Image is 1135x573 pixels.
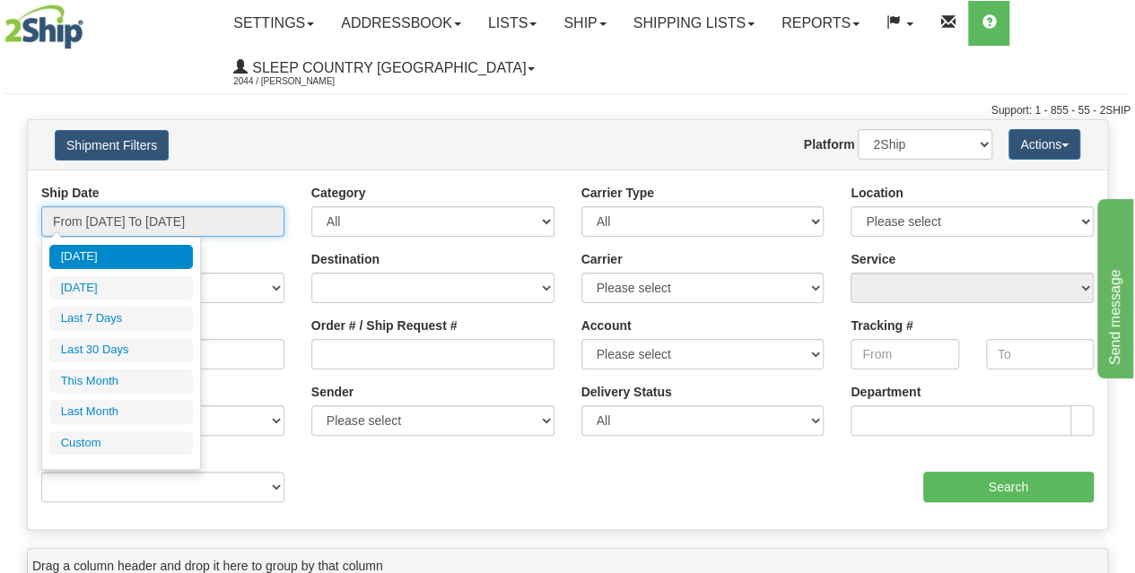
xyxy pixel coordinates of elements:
[220,46,548,91] a: Sleep Country [GEOGRAPHIC_DATA] 2044 / [PERSON_NAME]
[49,307,193,331] li: Last 7 Days
[49,369,193,394] li: This Month
[475,1,550,46] a: Lists
[550,1,619,46] a: Ship
[233,73,368,91] span: 2044 / [PERSON_NAME]
[41,184,100,202] label: Ship Date
[986,339,1094,369] input: To
[248,60,526,75] span: Sleep Country [GEOGRAPHIC_DATA]
[851,339,958,369] input: From
[13,11,166,32] div: Send message
[327,1,475,46] a: Addressbook
[923,472,1095,502] input: Search
[49,338,193,362] li: Last 30 Days
[1008,129,1080,160] button: Actions
[311,317,458,334] label: Order # / Ship Request #
[1094,195,1133,378] iframe: chat widget
[311,383,354,401] label: Sender
[55,130,169,161] button: Shipment Filters
[768,1,873,46] a: Reports
[49,400,193,424] li: Last Month
[581,317,632,334] label: Account
[620,1,768,46] a: Shipping lists
[581,184,654,202] label: Carrier Type
[311,184,366,202] label: Category
[311,250,380,268] label: Destination
[49,245,193,269] li: [DATE]
[4,103,1131,118] div: Support: 1 - 855 - 55 - 2SHIP
[851,250,895,268] label: Service
[49,431,193,456] li: Custom
[49,276,193,300] li: [DATE]
[851,317,912,334] label: Tracking #
[851,184,903,202] label: Location
[581,250,623,268] label: Carrier
[220,1,327,46] a: Settings
[4,4,83,49] img: logo2044.jpg
[804,135,855,153] label: Platform
[851,383,921,401] label: Department
[581,383,672,401] label: Delivery Status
